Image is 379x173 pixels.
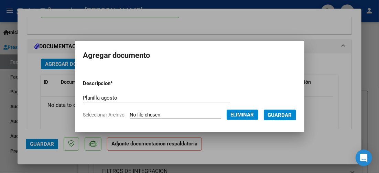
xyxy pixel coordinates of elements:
[231,112,254,118] span: Eliminar
[83,49,296,62] h2: Agregar documento
[264,110,296,120] button: Guardar
[227,110,258,120] button: Eliminar
[83,112,125,118] span: Seleccionar Archivo
[83,80,147,88] p: Descripcion
[268,112,292,118] span: Guardar
[356,150,372,166] div: Open Intercom Messenger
